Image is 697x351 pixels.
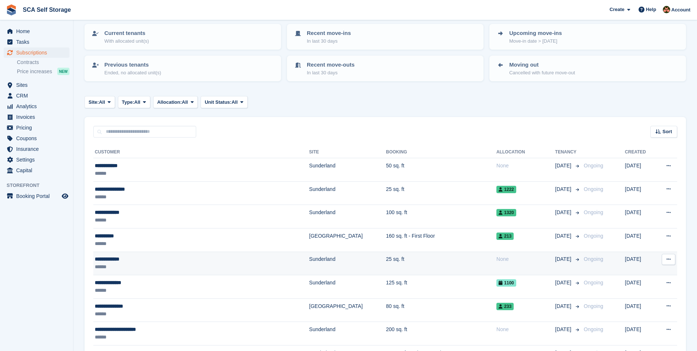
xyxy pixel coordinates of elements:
[625,158,655,182] td: [DATE]
[386,181,497,205] td: 25 sq. ft
[16,165,60,175] span: Capital
[386,205,497,228] td: 100 sq. ft
[625,252,655,275] td: [DATE]
[386,322,497,345] td: 200 sq. ft
[16,155,60,165] span: Settings
[309,252,386,275] td: Sunderland
[309,146,386,158] th: Site
[555,232,573,240] span: [DATE]
[386,146,497,158] th: Booking
[307,69,355,77] p: In last 30 days
[555,279,573,287] span: [DATE]
[496,326,555,333] div: None
[134,99,140,106] span: All
[496,233,514,240] span: 213
[104,29,149,38] p: Current tenants
[386,275,497,299] td: 125 sq. ft
[307,61,355,69] p: Recent move-outs
[201,96,247,108] button: Unit Status: All
[85,25,280,49] a: Current tenants With allocated unit(s)
[61,192,69,201] a: Preview store
[288,25,483,49] a: Recent move-ins In last 30 days
[509,38,562,45] p: Move-in date > [DATE]
[118,96,150,108] button: Type: All
[584,280,603,286] span: Ongoing
[307,29,351,38] p: Recent move-ins
[625,298,655,322] td: [DATE]
[584,233,603,239] span: Ongoing
[555,162,573,170] span: [DATE]
[4,165,69,175] a: menu
[182,99,188,106] span: All
[496,186,516,193] span: 1222
[93,146,309,158] th: Customer
[104,38,149,45] p: With allocated unit(s)
[663,6,670,13] img: Sarah Race
[555,302,573,310] span: [DATE]
[16,112,60,122] span: Invoices
[4,144,69,154] a: menu
[85,56,280,81] a: Previous tenants Ended, no allocated unit(s)
[625,146,655,158] th: Created
[4,112,69,122] a: menu
[584,163,603,169] span: Ongoing
[20,4,74,16] a: SCA Self Storage
[16,91,60,101] span: CRM
[85,96,115,108] button: Site: All
[496,162,555,170] div: None
[309,158,386,182] td: Sunderland
[17,67,69,75] a: Price increases NEW
[646,6,656,13] span: Help
[386,158,497,182] td: 50 sq. ft
[157,99,182,106] span: Allocation:
[4,80,69,90] a: menu
[555,326,573,333] span: [DATE]
[386,228,497,252] td: 160 sq. ft - First Floor
[671,6,690,14] span: Account
[153,96,198,108] button: Allocation: All
[104,69,161,77] p: Ended, no allocated unit(s)
[16,37,60,47] span: Tasks
[386,252,497,275] td: 25 sq. ft
[625,205,655,228] td: [DATE]
[309,205,386,228] td: Sunderland
[4,133,69,143] a: menu
[496,303,514,310] span: 233
[4,155,69,165] a: menu
[555,255,573,263] span: [DATE]
[584,209,603,215] span: Ongoing
[16,26,60,36] span: Home
[555,185,573,193] span: [DATE]
[6,4,17,15] img: stora-icon-8386f47178a22dfd0bd8f6a31ec36ba5ce8667c1dd55bd0f319d3a0aa187defe.svg
[99,99,105,106] span: All
[57,68,69,75] div: NEW
[16,80,60,90] span: Sites
[309,181,386,205] td: Sunderland
[509,69,575,77] p: Cancelled with future move-out
[490,56,685,81] a: Moving out Cancelled with future move-out
[16,191,60,201] span: Booking Portal
[205,99,231,106] span: Unit Status:
[509,61,575,69] p: Moving out
[104,61,161,69] p: Previous tenants
[509,29,562,38] p: Upcoming move-ins
[7,182,73,189] span: Storefront
[4,101,69,111] a: menu
[231,99,238,106] span: All
[555,146,581,158] th: Tenancy
[122,99,134,106] span: Type:
[4,37,69,47] a: menu
[288,56,483,81] a: Recent move-outs In last 30 days
[496,279,516,287] span: 1100
[625,228,655,252] td: [DATE]
[307,38,351,45] p: In last 30 days
[386,298,497,322] td: 80 sq. ft
[625,181,655,205] td: [DATE]
[16,133,60,143] span: Coupons
[496,209,516,216] span: 1320
[309,298,386,322] td: [GEOGRAPHIC_DATA]
[490,25,685,49] a: Upcoming move-ins Move-in date > [DATE]
[309,275,386,299] td: Sunderland
[584,303,603,309] span: Ongoing
[584,326,603,332] span: Ongoing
